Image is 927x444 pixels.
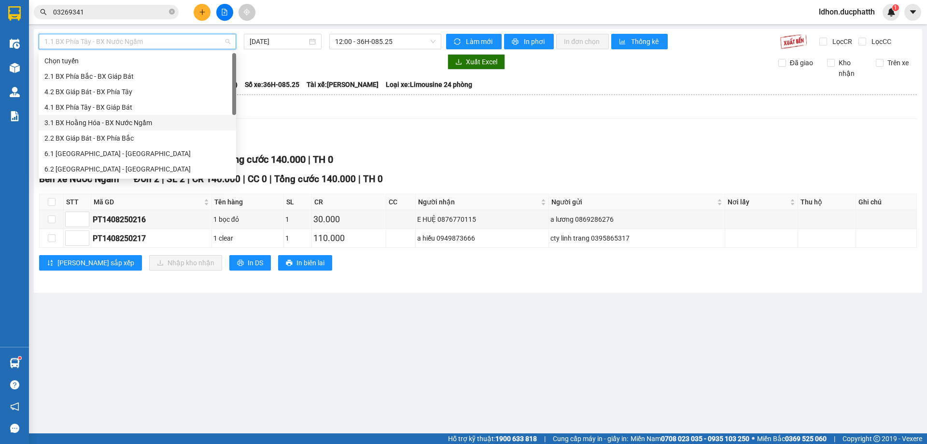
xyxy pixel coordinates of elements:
span: printer [286,259,293,267]
span: SL 2 [167,173,185,185]
img: solution-icon [10,111,20,121]
span: | [544,433,546,444]
button: file-add [216,4,233,21]
div: 3.1 BX Hoằng Hóa - BX Nước Ngầm [39,115,236,130]
div: Chọn tuyến [44,56,230,66]
span: Miền Nam [631,433,749,444]
div: 30.000 [313,213,384,226]
span: TH 0 [363,173,383,185]
div: 1 [285,214,310,225]
div: 2.2 BX Giáp Bát - BX Phía Bắc [39,130,236,146]
span: file-add [221,9,228,15]
span: 12:00 - 36H-085.25 [335,34,435,49]
span: copyright [873,435,880,442]
div: PT1408250216 [93,214,210,226]
span: Trên xe [884,57,913,68]
button: bar-chartThống kê [611,34,668,49]
span: Tài xế: [PERSON_NAME] [307,79,379,90]
td: PT1408250217 [91,229,212,248]
span: In DS [248,258,263,268]
div: 4.1 BX Phía Tây - BX Giáp Bát [44,102,230,113]
span: | [358,173,361,185]
img: icon-new-feature [887,8,896,16]
div: 110.000 [313,231,384,245]
img: warehouse-icon [10,39,20,49]
span: close-circle [169,9,175,14]
span: [PERSON_NAME] sắp xếp [57,258,134,268]
span: message [10,424,19,433]
span: Xuất Excel [466,57,497,67]
div: a lương 0869286276 [550,214,723,225]
span: caret-down [909,8,917,16]
div: 4.1 BX Phía Tây - BX Giáp Bát [39,100,236,115]
span: close-circle [169,8,175,17]
div: Chọn tuyến [39,53,236,69]
span: Người gửi [551,197,715,207]
span: Làm mới [466,36,494,47]
span: CR 140.000 [192,173,240,185]
input: 14/08/2025 [250,36,307,47]
div: 2.1 BX Phía Bắc - BX Giáp Bát [39,69,236,84]
div: 4.2 BX Giáp Bát - BX Phía Tây [44,86,230,97]
span: Lọc CC [868,36,893,47]
span: aim [243,9,250,15]
span: | [243,173,245,185]
div: 1 [285,233,310,243]
span: In biên lai [296,258,324,268]
span: Cung cấp máy in - giấy in: [553,433,628,444]
div: 2.1 BX Phía Bắc - BX Giáp Bát [44,71,230,82]
span: Số xe: 36H-085.25 [245,79,299,90]
span: bar-chart [619,38,627,46]
button: In đơn chọn [556,34,609,49]
span: ⚪️ [752,437,755,441]
img: warehouse-icon [10,358,20,368]
input: Tìm tên, số ĐT hoặc mã đơn [53,7,167,17]
div: 4.2 BX Giáp Bát - BX Phía Tây [39,84,236,100]
img: logo-vxr [8,6,21,21]
span: search [40,9,47,15]
span: Người nhận [418,197,538,207]
div: 6.2 Hà Nội - Thanh Hóa [39,161,236,177]
button: plus [194,4,211,21]
img: warehouse-icon [10,87,20,97]
div: E HUỆ 0876770115 [417,214,547,225]
sup: 1 [18,357,21,359]
button: printerIn biên lai [278,255,332,271]
div: 6.2 [GEOGRAPHIC_DATA] - [GEOGRAPHIC_DATA] [44,164,230,174]
span: | [187,173,190,185]
span: Tổng cước 140.000 [274,173,356,185]
button: printerIn DS [229,255,271,271]
span: plus [199,9,206,15]
span: printer [237,259,244,267]
span: CC 0 [248,173,267,185]
button: aim [239,4,255,21]
th: Tên hàng [212,194,284,210]
span: Nơi lấy [728,197,788,207]
span: Đã giao [786,57,817,68]
td: PT1408250216 [91,210,212,229]
th: CR [312,194,386,210]
span: Đơn 2 [134,173,159,185]
span: ldhon.ducphatth [811,6,883,18]
button: printerIn phơi [504,34,554,49]
span: | [269,173,272,185]
span: Tổng cước 140.000 [223,154,306,165]
span: download [455,58,462,66]
span: | [834,433,835,444]
span: question-circle [10,380,19,389]
span: Loại xe: Limousine 24 phòng [386,79,472,90]
span: | [308,154,310,165]
span: Miền Bắc [757,433,827,444]
th: Thu hộ [798,194,856,210]
span: TH 0 [313,154,333,165]
span: 1 [894,4,897,11]
div: cty linh trang 0395865317 [550,233,723,243]
span: 1.1 BX Phía Tây - BX Nước Ngầm [44,34,230,49]
th: STT [64,194,91,210]
button: syncLàm mới [446,34,502,49]
img: warehouse-icon [10,63,20,73]
div: 6.1 Thanh Hóa - Hà Nội [39,146,236,161]
span: sort-ascending [47,259,54,267]
button: sort-ascending[PERSON_NAME] sắp xếp [39,255,142,271]
strong: 0708 023 035 - 0935 103 250 [661,435,749,443]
